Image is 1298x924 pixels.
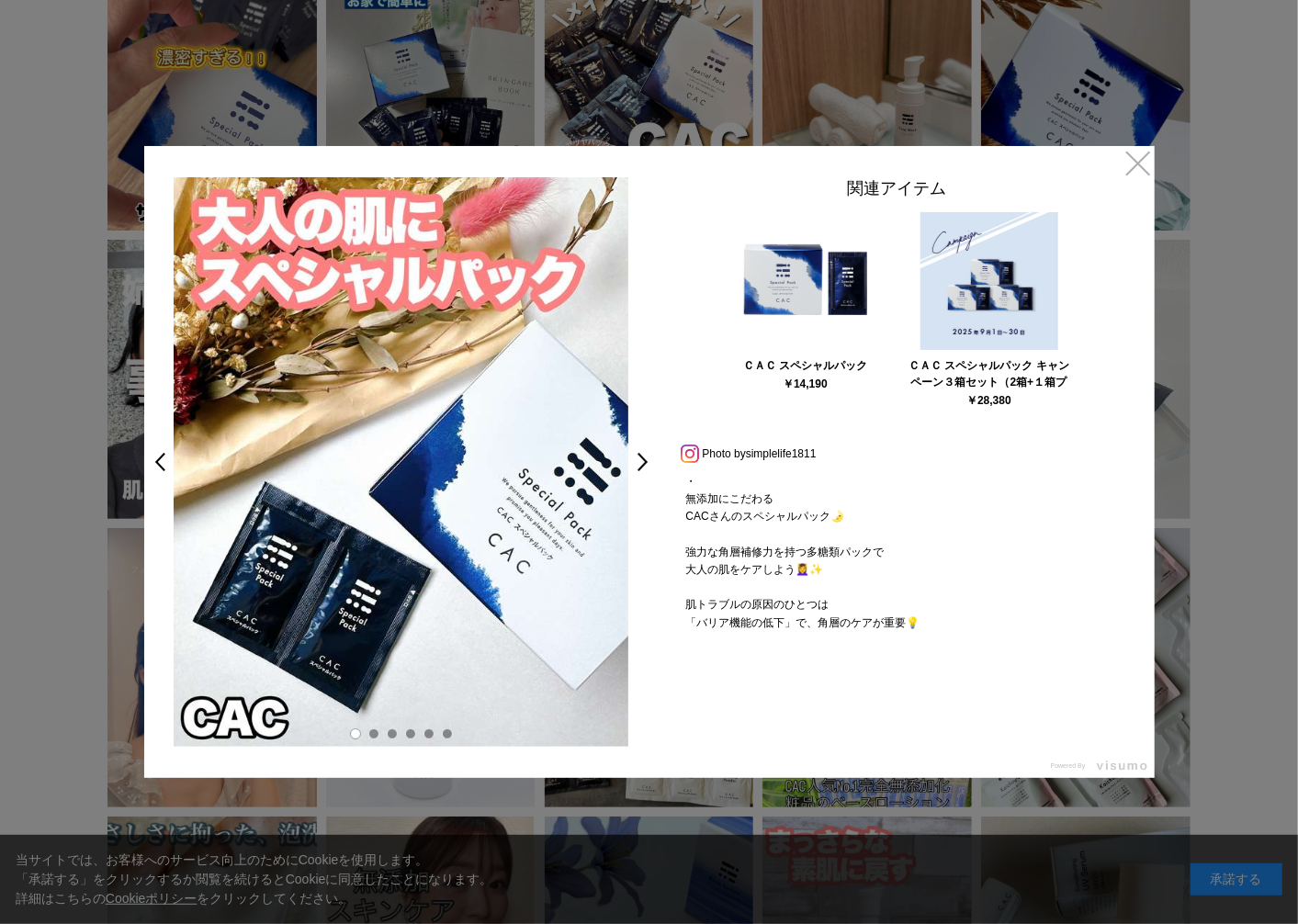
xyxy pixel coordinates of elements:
[746,447,817,460] a: simplelife1811
[668,177,1127,208] div: 関連アイテム
[142,445,168,479] a: <
[783,378,828,389] div: ￥14,190
[635,445,660,479] a: >
[724,357,886,374] div: ＣＡＣ スペシャルパック
[668,473,1127,633] p: ・ 無添加にこだわる CACさんのスペシャルパック🌛 強力な角層補修力を持つ多糖類パックで 大人の肌をケアしよう💆‍♀️✨ 肌トラブルの原因のひとつは 「バリア機能の低下」で、角層のケアが重要💡...
[920,212,1058,350] img: 005565.jpg
[966,395,1011,406] div: ￥28,380
[908,357,1069,390] div: ＣＡＣ スペシャルパック キャンペーン３箱セット（2箱+１箱プレゼント）
[1122,146,1155,179] a: ×
[174,177,629,747] img: e9081117-1e2e-46b4-8b80-ecaff83bd484-large.jpg
[737,212,875,350] img: 060401.jpg
[703,443,746,465] span: Photo by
